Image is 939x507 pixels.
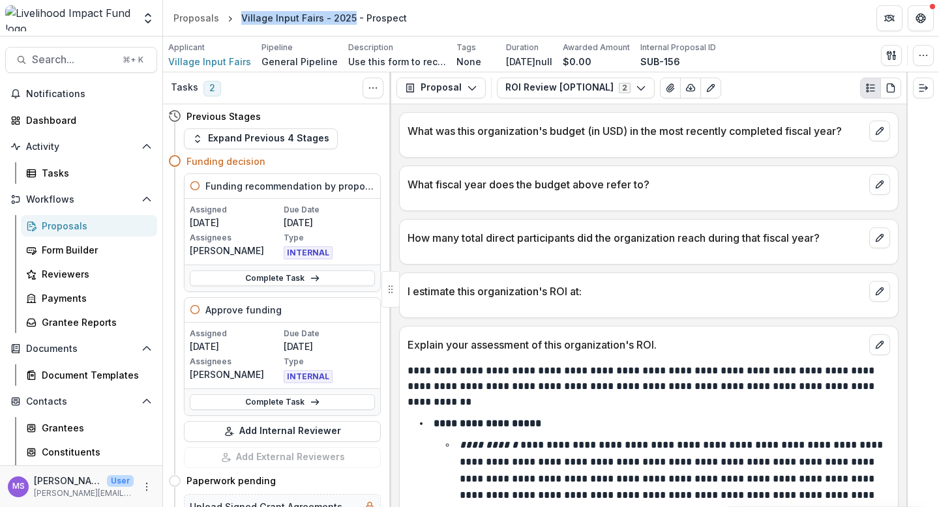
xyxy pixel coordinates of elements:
[869,281,890,302] button: edit
[348,42,393,53] p: Description
[139,5,157,31] button: Open entity switcher
[42,166,147,180] div: Tasks
[190,328,281,340] p: Assigned
[190,204,281,216] p: Assigned
[21,311,157,333] a: Grantee Reports
[21,263,157,285] a: Reviewers
[42,368,147,382] div: Document Templates
[205,179,375,193] h5: Funding recommendation by proposal owner
[26,396,136,407] span: Contacts
[408,177,864,192] p: What fiscal year does the budget above refer to?
[42,445,147,459] div: Constituents
[456,42,476,53] p: Tags
[21,364,157,386] a: Document Templates
[120,53,146,67] div: ⌘ + K
[190,340,281,353] p: [DATE]
[42,291,147,305] div: Payments
[5,338,157,359] button: Open Documents
[42,267,147,281] div: Reviewers
[34,474,102,487] p: [PERSON_NAME]
[190,232,281,244] p: Assignees
[284,216,375,229] p: [DATE]
[12,482,25,491] div: Monica Swai
[186,474,276,487] h4: Paperwork pending
[497,78,655,98] button: ROI Review [OPTIONAL]2
[913,78,934,98] button: Expand right
[190,244,281,257] p: [PERSON_NAME]
[26,113,147,127] div: Dashboard
[21,417,157,439] a: Grantees
[408,283,864,299] p: I estimate this organization's ROI at:
[869,174,890,195] button: edit
[168,8,224,27] a: Proposals
[168,55,251,68] a: Village Input Fairs
[869,334,890,355] button: edit
[21,162,157,184] a: Tasks
[21,239,157,261] a: Form Builder
[241,11,407,25] div: Village Input Fairs - 2025 - Prospect
[396,78,486,98] button: Proposal
[640,55,680,68] p: SUB-156
[184,421,381,442] button: Add Internal Reviewer
[869,121,890,141] button: edit
[456,55,481,68] p: None
[284,370,333,383] span: INTERNAL
[171,82,198,93] h3: Tasks
[21,287,157,309] a: Payments
[284,340,375,353] p: [DATE]
[284,356,375,368] p: Type
[190,368,281,381] p: [PERSON_NAME]
[908,5,934,31] button: Get Help
[5,109,157,131] a: Dashboard
[284,232,375,244] p: Type
[42,421,147,435] div: Grantees
[42,219,147,233] div: Proposals
[34,487,134,499] p: [PERSON_NAME][EMAIL_ADDRESS][DOMAIN_NAME]
[173,11,219,25] div: Proposals
[5,391,157,412] button: Open Contacts
[5,136,157,157] button: Open Activity
[186,154,265,168] h4: Funding decision
[261,42,293,53] p: Pipeline
[869,227,890,248] button: edit
[348,55,446,68] p: Use this form to record information about a Fund, Special Projects, or Research/Ecosystem/Regrant...
[21,441,157,463] a: Constituents
[880,78,901,98] button: PDF view
[190,356,281,368] p: Assignees
[168,42,205,53] p: Applicant
[168,8,412,27] nav: breadcrumb
[107,475,134,487] p: User
[184,447,381,468] button: Add External Reviewers
[203,81,221,96] span: 2
[26,343,136,355] span: Documents
[408,230,864,246] p: How many total direct participants did the organization reach during that fiscal year?
[186,109,261,123] h4: Previous Stages
[408,123,864,139] p: What was this organization's budget (in USD) in the most recently completed fiscal year?
[700,78,721,98] button: Edit as form
[660,78,681,98] button: View Attached Files
[363,78,383,98] button: Toggle View Cancelled Tasks
[190,216,281,229] p: [DATE]
[876,5,902,31] button: Partners
[184,128,338,149] button: Expand Previous 4 Stages
[506,42,539,53] p: Duration
[640,42,716,53] p: Internal Proposal ID
[284,328,375,340] p: Due Date
[42,315,147,329] div: Grantee Reports
[506,55,552,68] p: [DATE]null
[5,47,157,73] button: Search...
[205,303,282,317] h5: Approve funding
[563,42,630,53] p: Awarded Amount
[26,194,136,205] span: Workflows
[190,270,375,286] a: Complete Task
[408,337,864,353] p: Explain your assessment of this organization's ROI.
[32,53,115,66] span: Search...
[5,83,157,104] button: Notifications
[190,394,375,410] a: Complete Task
[26,89,152,100] span: Notifications
[284,204,375,216] p: Due Date
[5,5,134,31] img: Livelihood Impact Fund logo
[261,55,338,68] p: General Pipeline
[284,246,333,259] span: INTERNAL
